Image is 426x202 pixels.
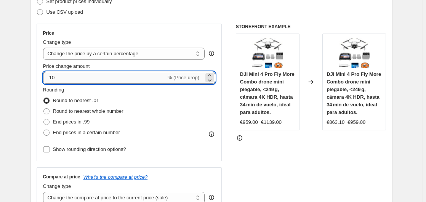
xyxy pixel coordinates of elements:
div: help [208,194,215,201]
span: End prices in a certain number [53,130,120,135]
span: DJI Mini 4 Pro Fly More Combo drone mini plegable, <249 g, cámara 4K HDR, hasta 34 min de vuelo, ... [240,71,295,115]
div: help [208,50,215,57]
span: Rounding [43,87,64,93]
h3: Compare at price [43,174,80,180]
input: -15 [43,72,166,84]
div: €959.00 [240,119,258,126]
span: Change type [43,183,71,189]
h6: STOREFRONT EXAMPLE [236,24,386,30]
img: 61-kdKbOTsL_80x.jpg [339,38,370,68]
button: What's the compare at price? [83,174,148,180]
span: % (Price drop) [168,75,199,80]
span: DJI Mini 4 Pro Fly More Combo drone mini plegable, <249 g, cámara 4K HDR, hasta 34 min de vuelo, ... [327,71,381,115]
span: Show rounding direction options? [53,146,126,152]
span: Price change amount [43,63,90,69]
div: €863.10 [327,119,344,126]
span: Change type [43,39,71,45]
strike: €959.00 [348,119,365,126]
span: End prices in .99 [53,119,90,125]
img: 61-kdKbOTsL_80x.jpg [252,38,283,68]
span: Use CSV upload [46,9,83,15]
span: Round to nearest .01 [53,98,99,103]
span: Round to nearest whole number [53,108,123,114]
strike: €1139.00 [261,119,282,126]
h3: Price [43,30,54,36]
